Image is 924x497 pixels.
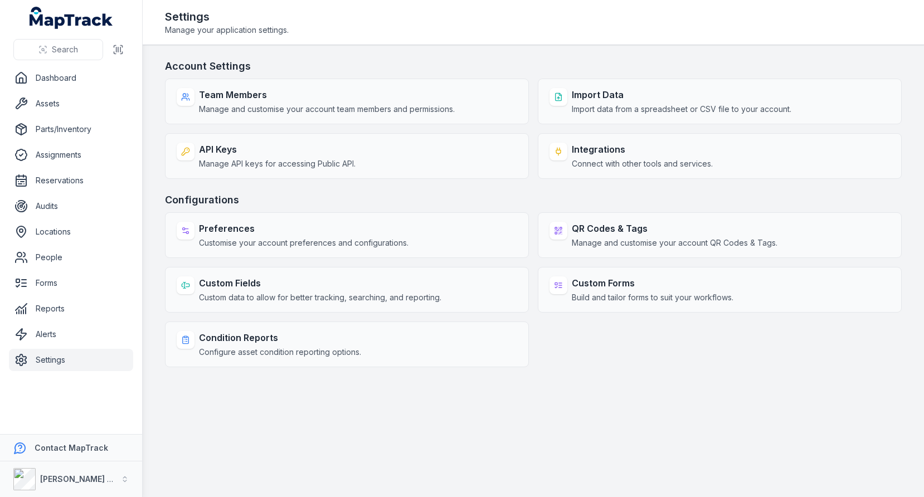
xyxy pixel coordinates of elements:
a: QR Codes & TagsManage and customise your account QR Codes & Tags. [538,212,902,258]
h3: Configurations [165,192,902,208]
strong: Import Data [572,88,791,101]
a: API KeysManage API keys for accessing Public API. [165,133,529,179]
span: Custom data to allow for better tracking, searching, and reporting. [199,292,441,303]
strong: Preferences [199,222,408,235]
a: Team MembersManage and customise your account team members and permissions. [165,79,529,124]
a: Assets [9,92,133,115]
a: People [9,246,133,269]
strong: Integrations [572,143,713,156]
a: Locations [9,221,133,243]
a: Alerts [9,323,133,345]
a: Audits [9,195,133,217]
span: Search [52,44,78,55]
h2: Settings [165,9,289,25]
a: Import DataImport data from a spreadsheet or CSV file to your account. [538,79,902,124]
span: Manage and customise your account QR Codes & Tags. [572,237,777,248]
strong: Team Members [199,88,455,101]
button: Search [13,39,103,60]
span: Manage and customise your account team members and permissions. [199,104,455,115]
strong: QR Codes & Tags [572,222,777,235]
a: Custom FieldsCustom data to allow for better tracking, searching, and reporting. [165,267,529,313]
strong: [PERSON_NAME] Air [40,474,118,484]
span: Manage your application settings. [165,25,289,36]
strong: Custom Forms [572,276,733,290]
span: Build and tailor forms to suit your workflows. [572,292,733,303]
span: Import data from a spreadsheet or CSV file to your account. [572,104,791,115]
span: Manage API keys for accessing Public API. [199,158,356,169]
strong: Custom Fields [199,276,441,290]
a: IntegrationsConnect with other tools and services. [538,133,902,179]
a: Reports [9,298,133,320]
span: Configure asset condition reporting options. [199,347,361,358]
h3: Account Settings [165,59,902,74]
strong: Condition Reports [199,331,361,344]
span: Connect with other tools and services. [572,158,713,169]
a: Assignments [9,144,133,166]
a: Custom FormsBuild and tailor forms to suit your workflows. [538,267,902,313]
a: Parts/Inventory [9,118,133,140]
a: Settings [9,349,133,371]
a: Condition ReportsConfigure asset condition reporting options. [165,321,529,367]
strong: API Keys [199,143,356,156]
a: PreferencesCustomise your account preferences and configurations. [165,212,529,258]
a: Reservations [9,169,133,192]
a: Forms [9,272,133,294]
a: MapTrack [30,7,113,29]
a: Dashboard [9,67,133,89]
span: Customise your account preferences and configurations. [199,237,408,248]
strong: Contact MapTrack [35,443,108,452]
